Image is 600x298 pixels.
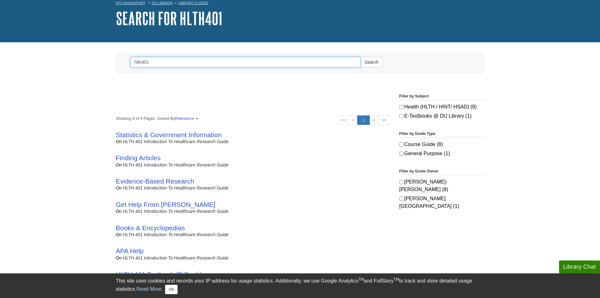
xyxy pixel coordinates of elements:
div: This site uses cookies and records your IP address for usage statistics. Additionally, we use Goo... [116,277,484,294]
ul: Search Pagination [337,115,390,125]
a: Statistics & Government Information [116,131,222,138]
a: Read More [136,286,161,292]
a: HLTH 401 Introduction to Healthcare Research Guide [123,255,228,260]
a: Books & Encyclopedias [116,224,185,231]
span: on [116,185,122,190]
input: Enter Search Words [130,57,361,67]
input: [PERSON_NAME][GEOGRAPHIC_DATA] (1) [399,197,403,201]
label: General Purpose (1) [399,150,484,157]
a: HLTH 401 Introduction to Healthcare Research Guide [123,232,228,237]
strong: Showing 9 of 9 Pages, Sorted By [116,115,390,121]
input: Course Guide (8) [399,143,403,147]
a: Get Help From [PERSON_NAME] [116,201,215,208]
span: on [116,139,122,144]
a: HLTH 401 Introduction to Healthcare Research Guide [123,162,228,167]
span: on [116,255,122,260]
label: [PERSON_NAME]-[PERSON_NAME] (8) [399,178,484,193]
span: on [116,209,122,214]
a: HLTH 401 Introduction to Healthcare Research Guide [123,185,228,190]
sup: TM [394,277,399,282]
a: Evidence-Based Research [116,178,194,185]
a: DU Library [151,1,173,5]
a: HLTH 401 Introduction to Healthcare Research Guide [123,139,228,144]
a: Relevance [175,116,197,121]
a: > [369,115,379,125]
a: Library Guides [178,1,208,5]
input: General Purpose (1) [399,152,403,156]
button: Search [360,57,382,67]
input: [PERSON_NAME]-[PERSON_NAME] (8) [399,180,403,184]
a: HLTH 401 Introduction to Healthcare Research Guide [123,209,228,214]
legend: Filter by Guide Owner [399,168,484,175]
a: < [348,115,357,125]
a: << [337,115,349,125]
label: E-Textbooks @ DU Library (1) [399,112,484,120]
input: Health (HLTH / HINT/ HSAD) (8) [399,105,403,109]
sup: TM [358,277,364,282]
input: E-Textbooks @ DU Library (1) [399,114,403,118]
h1: Search for hlth401 [116,9,484,28]
a: HLTH 401 Textbook (E-Book) [116,271,202,278]
label: Health (HLTH / HINT/ HSAD) (8) [399,103,484,111]
span: on [116,162,122,167]
button: Close [165,285,177,294]
a: Finding Articles [116,154,161,161]
label: Course Guide (8) [399,141,484,148]
label: [PERSON_NAME][GEOGRAPHIC_DATA] (1) [399,195,484,210]
a: >> [378,115,390,125]
legend: Filter by Guide Type [399,131,484,137]
legend: Filter by Subject [399,93,484,100]
a: 1 [357,115,370,125]
button: Library Chat [559,260,600,273]
span: on [116,232,122,237]
a: APA Help [116,247,144,254]
a: My Davenport [116,0,145,6]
